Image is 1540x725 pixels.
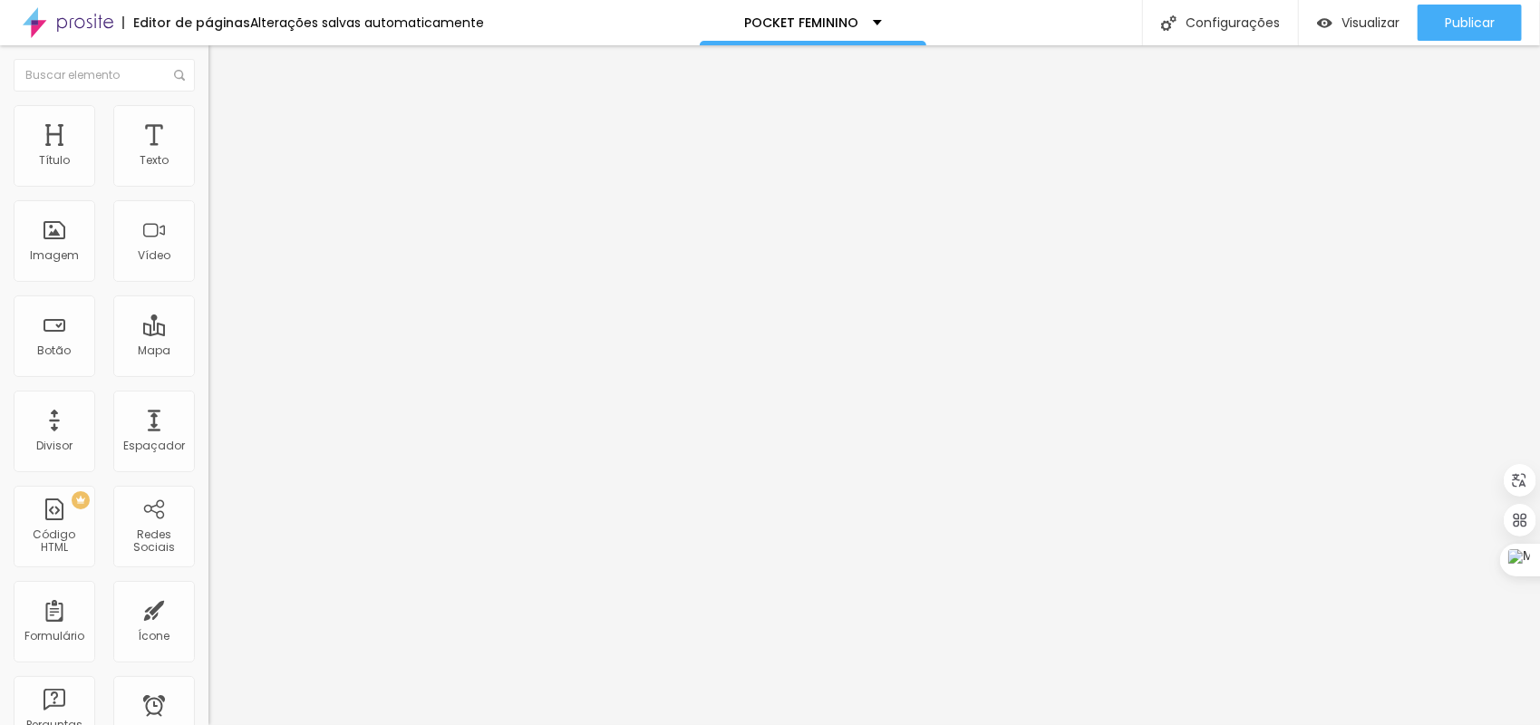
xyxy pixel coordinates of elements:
[250,16,484,29] div: Alterações salvas automaticamente
[138,344,170,357] div: Mapa
[122,16,250,29] div: Editor de páginas
[24,630,84,643] div: Formulário
[1418,5,1522,41] button: Publicar
[140,154,169,167] div: Texto
[745,16,859,29] p: POCKET FEMININO
[1445,15,1495,30] span: Publicar
[18,528,90,555] div: Código HTML
[38,344,72,357] div: Botão
[1299,5,1418,41] button: Visualizar
[174,70,185,81] img: Icone
[39,154,70,167] div: Título
[14,59,195,92] input: Buscar elemento
[1341,15,1400,30] span: Visualizar
[138,249,170,262] div: Vídeo
[1161,15,1177,31] img: Icone
[123,440,185,452] div: Espaçador
[30,249,79,262] div: Imagem
[1317,15,1332,31] img: view-1.svg
[118,528,189,555] div: Redes Sociais
[208,45,1540,725] iframe: Editor
[36,440,73,452] div: Divisor
[139,630,170,643] div: Ícone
